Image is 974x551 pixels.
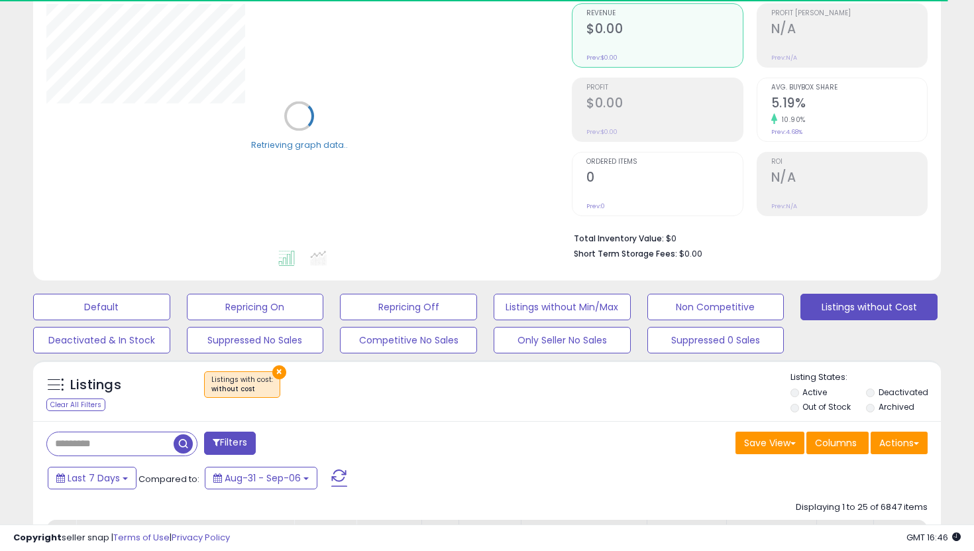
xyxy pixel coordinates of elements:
[205,467,317,489] button: Aug-31 - Sep-06
[806,432,869,454] button: Columns
[204,432,256,455] button: Filters
[906,531,961,544] span: 2025-09-14 16:46 GMT
[211,375,273,395] span: Listings with cost :
[586,84,742,92] span: Profit
[586,128,618,136] small: Prev: $0.00
[871,432,928,454] button: Actions
[340,327,477,353] button: Competitive No Sales
[33,327,170,353] button: Deactivated & In Stock
[586,21,742,39] h2: $0.00
[33,294,170,320] button: Default
[771,84,927,92] span: Avg. Buybox Share
[771,54,797,62] small: Prev: N/A
[647,327,785,353] button: Suppressed 0 Sales
[647,294,785,320] button: Non Competitive
[771,21,927,39] h2: N/A
[68,471,120,485] span: Last 7 Days
[586,54,618,62] small: Prev: $0.00
[586,95,742,113] h2: $0.00
[802,387,827,398] label: Active
[574,233,664,244] b: Total Inventory Value:
[679,247,702,260] span: $0.00
[48,467,136,489] button: Last 7 Days
[13,531,62,544] strong: Copyright
[796,501,928,514] div: Displaying 1 to 25 of 6847 items
[574,229,918,245] li: $0
[113,531,170,544] a: Terms of Use
[771,95,927,113] h2: 5.19%
[574,248,677,259] b: Short Term Storage Fees:
[771,128,802,136] small: Prev: 4.68%
[735,432,804,454] button: Save View
[70,376,121,395] h5: Listings
[771,10,927,17] span: Profit [PERSON_NAME]
[211,385,273,394] div: without cost
[802,401,851,412] label: Out of Stock
[13,532,230,544] div: seller snap | |
[771,170,927,188] h2: N/A
[790,371,942,384] p: Listing States:
[586,10,742,17] span: Revenue
[586,170,742,188] h2: 0
[340,294,477,320] button: Repricing Off
[771,158,927,166] span: ROI
[225,471,301,485] span: Aug-31 - Sep-06
[800,294,938,320] button: Listings without Cost
[494,327,631,353] button: Only Seller No Sales
[777,115,806,125] small: 10.90%
[46,398,105,411] div: Clear All Filters
[879,401,914,412] label: Archived
[771,202,797,210] small: Prev: N/A
[586,158,742,166] span: Ordered Items
[879,387,928,398] label: Deactivated
[172,531,230,544] a: Privacy Policy
[272,365,286,379] button: ×
[586,202,605,210] small: Prev: 0
[494,294,631,320] button: Listings without Min/Max
[815,436,857,450] span: Columns
[138,473,199,485] span: Compared to:
[187,294,324,320] button: Repricing On
[251,139,348,151] div: Retrieving graph data..
[187,327,324,353] button: Suppressed No Sales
